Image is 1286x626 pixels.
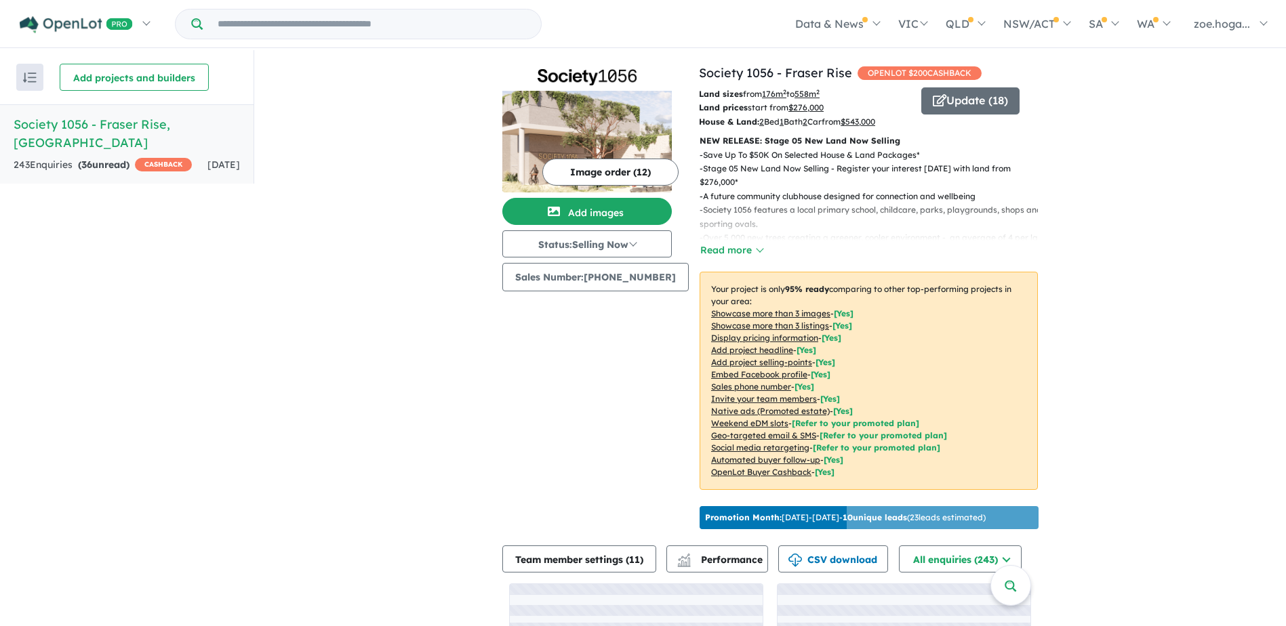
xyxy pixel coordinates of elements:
[699,101,911,114] p: start from
[700,148,1049,162] p: - Save Up To $50K On Selected House & Land Packages*
[795,89,820,99] u: 558 m
[699,89,743,99] b: Land sizes
[1194,17,1250,30] span: zoe.hoga...
[788,102,824,112] u: $ 276,000
[711,467,811,477] u: OpenLot Buyer Cashback
[207,159,240,171] span: [DATE]
[711,381,791,392] u: Sales phone number
[700,231,1049,259] p: - Over 5,000 new trees creating a greener, cooler environment - an average of 4 per land lot!
[780,117,784,127] u: 1
[81,159,92,171] span: 36
[629,554,640,566] span: 11
[20,16,133,33] img: Openlot PRO Logo White
[841,117,875,127] u: $ 543,000
[700,134,1038,148] p: NEW RELEASE: Stage 05 New Land Now Selling
[816,357,835,367] span: [ Yes ]
[792,418,919,428] span: [Refer to your promoted plan]
[678,554,690,561] img: line-chart.svg
[820,430,947,440] span: [Refer to your promoted plan]
[666,545,768,572] button: Performance
[843,512,907,522] b: 10 unique leads
[711,442,809,453] u: Social media retargeting
[700,190,1049,203] p: - A future community clubhouse designed for connection and wellbeing
[813,442,940,453] span: [Refer to your promoted plan]
[711,406,830,416] u: Native ads (Promoted estate)
[23,72,37,83] img: sort.svg
[677,558,691,566] img: bar-chart.svg
[711,357,812,367] u: Add project selling-points
[921,87,1020,114] button: Update (18)
[78,159,129,171] strong: ( unread)
[711,394,817,404] u: Invite your team members
[711,430,816,440] u: Geo-targeted email & SMS
[822,333,841,343] span: [ Yes ]
[679,554,763,566] span: Performance
[699,117,759,127] b: House & Land:
[135,158,192,171] span: CASHBACK
[762,89,786,99] u: 176 m
[700,272,1038,490] p: Your project is only comparing to other top-performing projects in your area: - - - - - - - - - -...
[60,64,209,91] button: Add projects and builders
[783,88,786,96] sup: 2
[14,157,192,173] div: 243 Enquir ies
[820,394,840,404] span: [ Yes ]
[711,369,807,379] u: Embed Facebook profile
[502,230,672,257] button: Status:Selling Now
[797,345,816,355] span: [ Yes ]
[205,9,538,39] input: Try estate name, suburb, builder or developer
[711,308,830,318] u: Showcase more than 3 images
[705,512,782,522] b: Promotion Month:
[508,69,666,85] img: Society 1056 - Fraser Rise Logo
[711,333,818,343] u: Display pricing information
[699,87,911,101] p: from
[711,320,829,331] u: Showcase more than 3 listings
[832,320,852,331] span: [ Yes ]
[815,467,835,477] span: [Yes]
[711,345,793,355] u: Add project headline
[803,117,807,127] u: 2
[795,381,814,392] span: [ Yes ]
[542,159,679,186] button: Image order (12)
[699,115,911,129] p: Bed Bath Car from
[502,91,672,192] img: Society 1056 - Fraser Rise
[816,88,820,96] sup: 2
[759,117,764,127] u: 2
[502,198,672,225] button: Add images
[778,545,888,572] button: CSV download
[788,554,802,567] img: download icon
[14,115,240,152] h5: Society 1056 - Fraser Rise , [GEOGRAPHIC_DATA]
[700,243,763,258] button: Read more
[833,406,853,416] span: [Yes]
[711,455,820,465] u: Automated buyer follow-up
[834,308,853,318] span: [ Yes ]
[785,284,829,294] b: 95 % ready
[699,102,748,112] b: Land prices
[824,455,843,465] span: [Yes]
[711,418,788,428] u: Weekend eDM slots
[502,545,656,572] button: Team member settings (11)
[699,65,852,81] a: Society 1056 - Fraser Rise
[502,64,672,192] a: Society 1056 - Fraser Rise LogoSociety 1056 - Fraser Rise
[899,545,1022,572] button: All enquiries (243)
[502,263,689,291] button: Sales Number:[PHONE_NUMBER]
[700,162,1049,190] p: - Stage 05 New Land Now Selling - Register your interest [DATE] with land from $276,000*
[700,203,1049,231] p: - Society 1056 features a local primary school, childcare, parks, playgrounds, shops and sporting...
[705,512,986,524] p: [DATE] - [DATE] - ( 23 leads estimated)
[786,89,820,99] span: to
[811,369,830,379] span: [ Yes ]
[858,66,982,80] span: OPENLOT $ 200 CASHBACK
